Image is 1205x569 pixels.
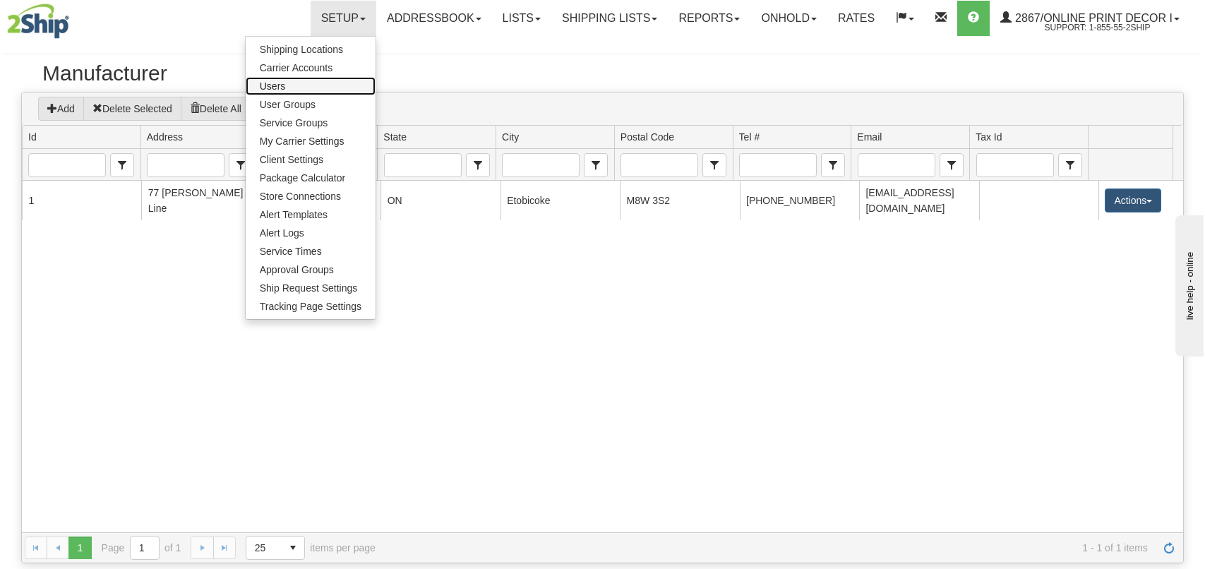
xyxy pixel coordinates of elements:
[859,181,978,220] td: [EMAIL_ADDRESS][DOMAIN_NAME]
[668,1,750,36] a: Reports
[703,154,726,176] span: select
[246,242,376,260] a: Service Times
[110,153,134,177] span: Id
[246,260,376,279] a: Approval Groups
[940,153,964,177] span: Email
[1012,12,1173,24] span: 2867/Online Print Decor I
[246,150,376,169] a: Client Settings
[940,154,963,176] span: select
[246,536,376,560] span: items per page
[260,209,328,220] span: Alert Templates
[858,154,935,176] input: Email
[851,149,969,181] td: filter cell
[467,154,489,176] span: select
[140,149,259,181] td: filter cell
[148,154,224,176] input: Address
[111,154,133,176] span: select
[260,191,341,202] span: Store Connections
[147,130,183,144] span: Address
[246,169,376,187] a: Package Calculator
[827,1,885,36] a: Rates
[246,205,376,224] a: Alert Templates
[584,153,608,177] span: City
[733,149,851,181] td: filter cell
[260,117,328,128] span: Service Groups
[246,224,376,242] a: Alert Logs
[740,181,859,220] td: [PHONE_NUMBER]
[246,59,376,77] a: Carrier Accounts
[1088,149,1173,181] td: filter cell
[246,187,376,205] a: Store Connections
[502,130,519,144] span: City
[621,130,674,144] span: Postal Code
[282,537,304,559] span: select
[246,95,376,114] a: User Groups
[1058,153,1082,177] span: Tax Id
[260,172,345,184] span: Package Calculator
[750,1,827,36] a: OnHold
[614,149,733,181] td: filter cell
[466,153,490,177] span: State
[83,97,181,121] button: Delete Selected
[38,97,84,121] button: Add
[260,80,286,92] span: Users
[976,130,1002,144] span: Tax Id
[620,181,739,220] td: M8W 3S2
[969,149,1088,181] td: filter cell
[551,1,668,36] a: Shipping lists
[28,130,37,144] span: Id
[496,149,614,181] td: filter cell
[990,1,1190,36] a: 2867/Online Print Decor I Support: 1-855-55-2SHIP
[255,541,273,555] span: 25
[260,136,344,147] span: My Carrier Settings
[42,61,1163,85] h2: Manufacturer
[500,181,620,220] td: Etobicoke
[740,154,816,176] input: Tel #
[621,154,697,176] input: Postal Code
[838,12,875,24] span: Rates
[246,279,376,297] a: Ship Request Settings
[229,154,252,176] span: select
[857,130,882,144] span: Email
[246,297,376,316] a: Tracking Page Settings
[1059,154,1081,176] span: select
[492,1,551,36] a: Lists
[22,181,141,220] td: 1
[260,246,322,257] span: Service Times
[385,154,461,176] input: State
[141,181,260,220] td: 77 [PERSON_NAME] Line
[131,537,159,559] input: Page 1
[246,40,376,59] a: Shipping Locations
[246,77,376,95] a: Users
[376,1,492,36] a: Addressbook
[260,99,316,110] span: User Groups
[260,154,323,165] span: Client Settings
[260,301,361,312] span: Tracking Page Settings
[7,4,69,39] img: logo2867.jpg
[11,12,131,23] div: live help - online
[181,97,251,121] button: Delete All
[260,282,358,294] span: Ship Request Settings
[229,153,253,177] span: Address
[311,1,376,36] a: Setup
[22,92,1183,126] div: grid toolbar
[68,537,91,559] span: Page 1
[702,153,726,177] span: Postal Code
[260,227,304,239] span: Alert Logs
[260,264,334,275] span: Approval Groups
[739,130,760,144] span: Tel #
[377,149,496,181] td: filter cell
[380,181,500,220] td: ON
[977,154,1053,176] input: Tax Id
[395,542,1148,553] span: 1 - 1 of 1 items
[246,132,376,150] a: My Carrier Settings
[246,114,376,132] a: Service Groups
[1105,188,1161,212] button: Actions
[822,154,844,176] span: select
[246,536,305,560] span: Page sizes drop down
[1173,212,1204,357] iframe: chat widget
[584,154,607,176] span: select
[503,154,579,176] input: City
[102,536,181,560] span: Page of 1
[1158,537,1180,559] a: Refresh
